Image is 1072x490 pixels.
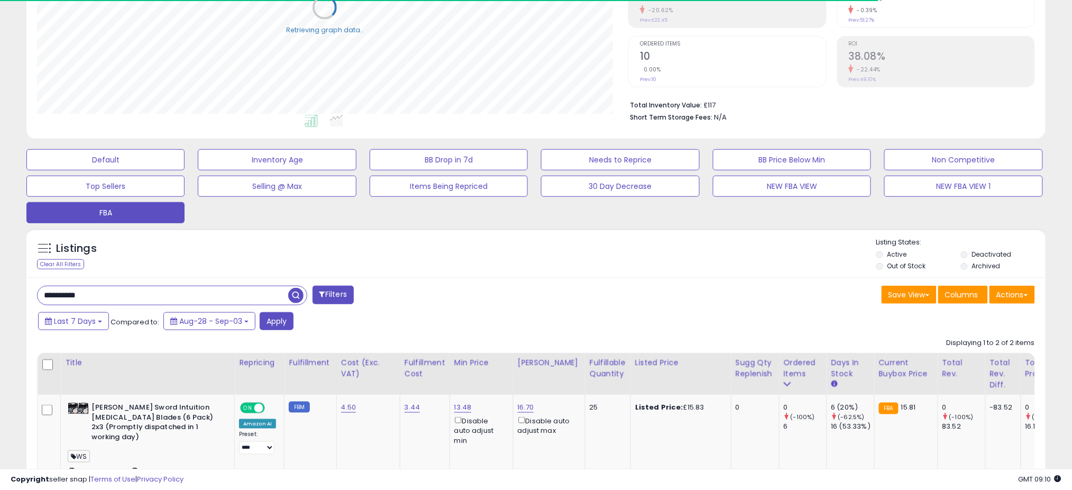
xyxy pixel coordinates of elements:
[630,98,1027,111] li: £117
[91,403,220,444] b: [PERSON_NAME] Sword Intuition [MEDICAL_DATA] Blades (6 Pack) 2x3 (Promptly dispatched in 1 workin...
[11,475,184,485] div: seller snap | |
[239,431,276,455] div: Preset:
[198,149,356,170] button: Inventory Age
[1032,413,1057,421] small: (-100%)
[289,402,309,413] small: FBM
[640,17,667,23] small: Prev: £22.45
[640,66,661,74] small: 0.00%
[163,312,255,330] button: Aug-28 - Sep-03
[590,357,626,379] div: Fulfillable Quantity
[879,357,933,379] div: Current Buybox Price
[68,450,90,462] span: WS
[791,413,815,421] small: (-100%)
[949,413,974,421] small: (-100%)
[640,41,826,47] span: Ordered Items
[713,149,871,170] button: BB Price Below Min
[990,403,1013,412] div: -83.52
[784,422,827,431] div: 6
[942,422,985,431] div: 83.52
[640,50,826,65] h2: 10
[887,250,907,259] label: Active
[635,403,723,412] div: £15.83
[90,474,135,484] a: Terms of Use
[65,357,230,368] div: Title
[263,404,280,413] span: OFF
[887,261,926,270] label: Out of Stock
[26,149,185,170] button: Default
[972,250,1011,259] label: Deactivated
[313,286,354,304] button: Filters
[518,415,577,435] div: Disable auto adjust max
[884,176,1042,197] button: NEW FBA VIEW 1
[635,402,683,412] b: Listed Price:
[942,357,981,379] div: Total Rev.
[37,259,84,269] div: Clear All Filters
[239,419,276,429] div: Amazon AI
[714,112,727,122] span: N/A
[405,402,420,413] a: 3.44
[849,17,875,23] small: Prev: 51.27%
[454,415,505,446] div: Disable auto adjust min
[241,404,254,413] span: ON
[289,357,332,368] div: Fulfillment
[713,176,871,197] button: NEW FBA VIEW
[590,403,622,412] div: 25
[239,357,280,368] div: Repricing
[838,413,865,421] small: (-62.5%)
[1025,422,1068,431] div: 16.18
[645,6,673,14] small: -20.62%
[831,403,874,412] div: 6 (20%)
[1025,403,1068,412] div: 0
[876,238,1046,248] p: Listing States:
[989,286,1035,304] button: Actions
[630,101,702,110] b: Total Inventory Value:
[137,474,184,484] a: Privacy Policy
[640,76,656,83] small: Prev: 10
[849,41,1034,47] span: ROI
[1025,357,1064,379] div: Total Profit
[26,202,185,223] button: FBA
[341,402,356,413] a: 4.50
[454,357,509,368] div: Min Price
[879,403,899,414] small: FBA
[129,467,214,476] span: | SKU: 4027800406807-X2
[854,66,881,74] small: -22.44%
[784,403,827,412] div: 0
[454,402,472,413] a: 13.48
[370,149,528,170] button: BB Drop in 7d
[884,149,1042,170] button: Non Competitive
[286,25,363,35] div: Retrieving graph data..
[831,379,838,389] small: Days In Stock.
[198,176,356,197] button: Selling @ Max
[972,261,1000,270] label: Archived
[405,357,445,379] div: Fulfillment Cost
[11,474,49,484] strong: Copyright
[736,357,775,379] div: Sugg Qty Replenish
[882,286,937,304] button: Save View
[260,312,294,330] button: Apply
[945,289,978,300] span: Columns
[901,402,916,412] span: 15.81
[541,149,699,170] button: Needs to Reprice
[990,357,1016,391] div: Total Rev. Diff.
[68,403,89,414] img: 51PvnpGBqHL._SL40_.jpg
[179,316,242,326] span: Aug-28 - Sep-03
[341,357,396,379] div: Cost (Exc. VAT)
[68,403,226,488] div: ASIN:
[111,317,159,327] span: Compared to:
[54,316,96,326] span: Last 7 Days
[831,357,870,379] div: Days In Stock
[938,286,988,304] button: Columns
[849,76,876,83] small: Prev: 49.10%
[370,176,528,197] button: Items Being Repriced
[831,422,874,431] div: 16 (53.33%)
[854,6,877,14] small: -0.39%
[1019,474,1061,484] span: 2025-09-11 09:10 GMT
[635,357,727,368] div: Listed Price
[731,353,779,395] th: Please note that this number is a calculation based on your required days of coverage and your ve...
[518,402,534,413] a: 16.70
[630,113,712,122] b: Short Term Storage Fees:
[942,403,985,412] div: 0
[56,241,97,256] h5: Listings
[736,403,771,412] div: 0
